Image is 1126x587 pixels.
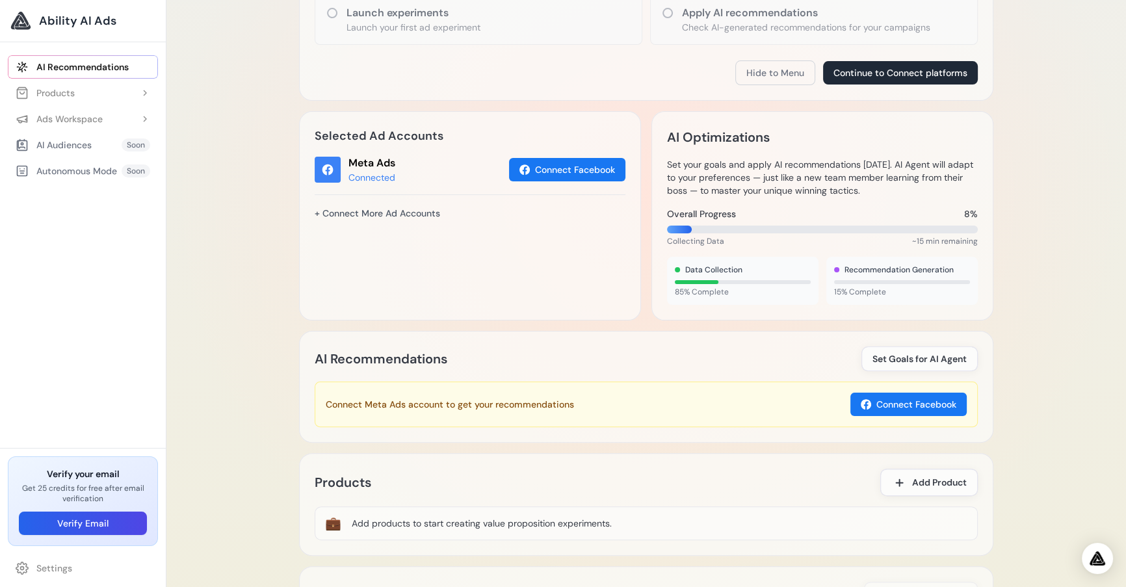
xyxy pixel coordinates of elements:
a: Settings [8,556,158,580]
a: + Connect More Ad Accounts [315,202,440,224]
div: Autonomous Mode [16,164,117,177]
p: Launch your first ad experiment [347,21,480,34]
h3: Launch experiments [347,5,480,21]
div: AI Audiences [16,138,92,151]
button: Continue to Connect platforms [823,61,978,85]
h2: Selected Ad Accounts [315,127,625,145]
span: Set Goals for AI Agent [872,352,967,365]
span: Soon [122,164,150,177]
h2: AI Optimizations [667,127,770,148]
button: Verify Email [19,512,147,535]
button: Products [8,81,158,105]
div: Ads Workspace [16,112,103,125]
span: Add Product [912,476,967,489]
span: 85% Complete [675,287,811,297]
span: Recommendation Generation [844,265,954,275]
span: Collecting Data [667,236,724,246]
div: Products [16,86,75,99]
p: Set your goals and apply AI recommendations [DATE]. AI Agent will adapt to your preferences — jus... [667,158,978,197]
div: Add products to start creating value proposition experiments. [352,517,612,530]
span: Ability AI Ads [39,12,116,30]
div: Open Intercom Messenger [1082,543,1113,574]
button: Ads Workspace [8,107,158,131]
span: ~15 min remaining [912,236,978,246]
button: Set Goals for AI Agent [861,346,978,371]
h2: AI Recommendations [315,348,447,369]
h2: Products [315,472,371,493]
button: Hide to Menu [735,60,815,85]
span: Data Collection [685,265,742,275]
div: 💼 [325,514,341,532]
h3: Connect Meta Ads account to get your recommendations [326,398,574,411]
button: Connect Facebook [509,158,625,181]
h3: Verify your email [19,467,147,480]
span: Overall Progress [667,207,736,220]
div: Connected [348,171,395,184]
span: Soon [122,138,150,151]
app-product-list: Products [299,453,993,556]
h3: Apply AI recommendations [682,5,930,21]
div: Meta Ads [348,155,395,171]
button: Add Product [880,469,978,496]
a: Ability AI Ads [10,10,155,31]
p: Check AI-generated recommendations for your campaigns [682,21,930,34]
span: 15% Complete [834,287,970,297]
p: Get 25 credits for free after email verification [19,483,147,504]
span: 8% [964,207,978,220]
button: Connect Facebook [850,393,967,416]
a: AI Recommendations [8,55,158,79]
